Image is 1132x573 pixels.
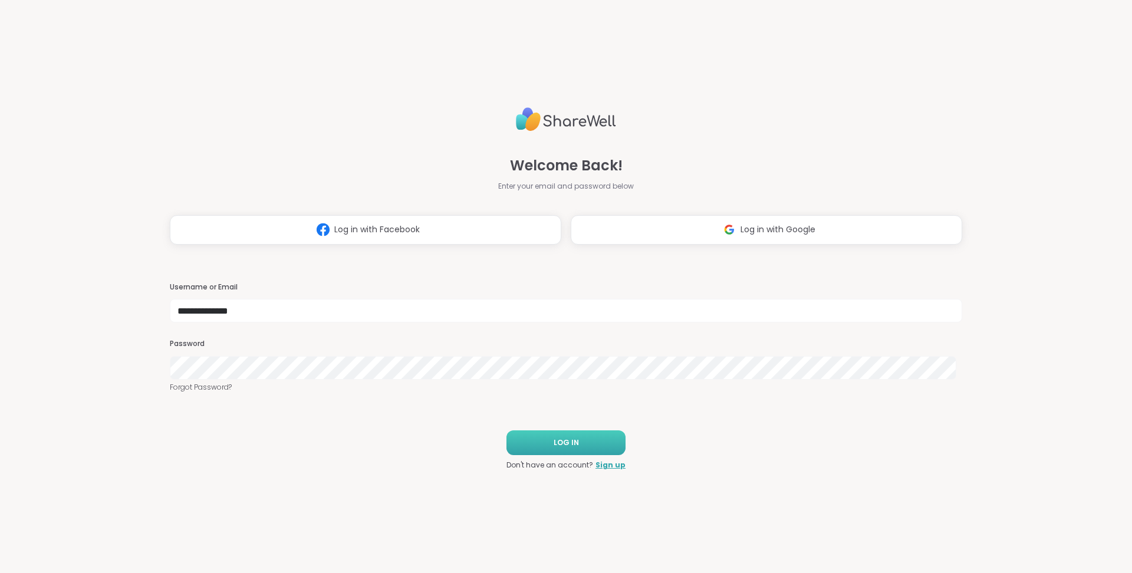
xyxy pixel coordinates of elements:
[170,215,561,245] button: Log in with Facebook
[170,282,962,292] h3: Username or Email
[718,219,741,241] img: ShareWell Logomark
[554,437,579,448] span: LOG IN
[741,223,815,236] span: Log in with Google
[506,460,593,470] span: Don't have an account?
[516,103,616,136] img: ShareWell Logo
[334,223,420,236] span: Log in with Facebook
[510,155,623,176] span: Welcome Back!
[312,219,334,241] img: ShareWell Logomark
[498,181,634,192] span: Enter your email and password below
[595,460,626,470] a: Sign up
[571,215,962,245] button: Log in with Google
[170,339,962,349] h3: Password
[170,382,962,393] a: Forgot Password?
[506,430,626,455] button: LOG IN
